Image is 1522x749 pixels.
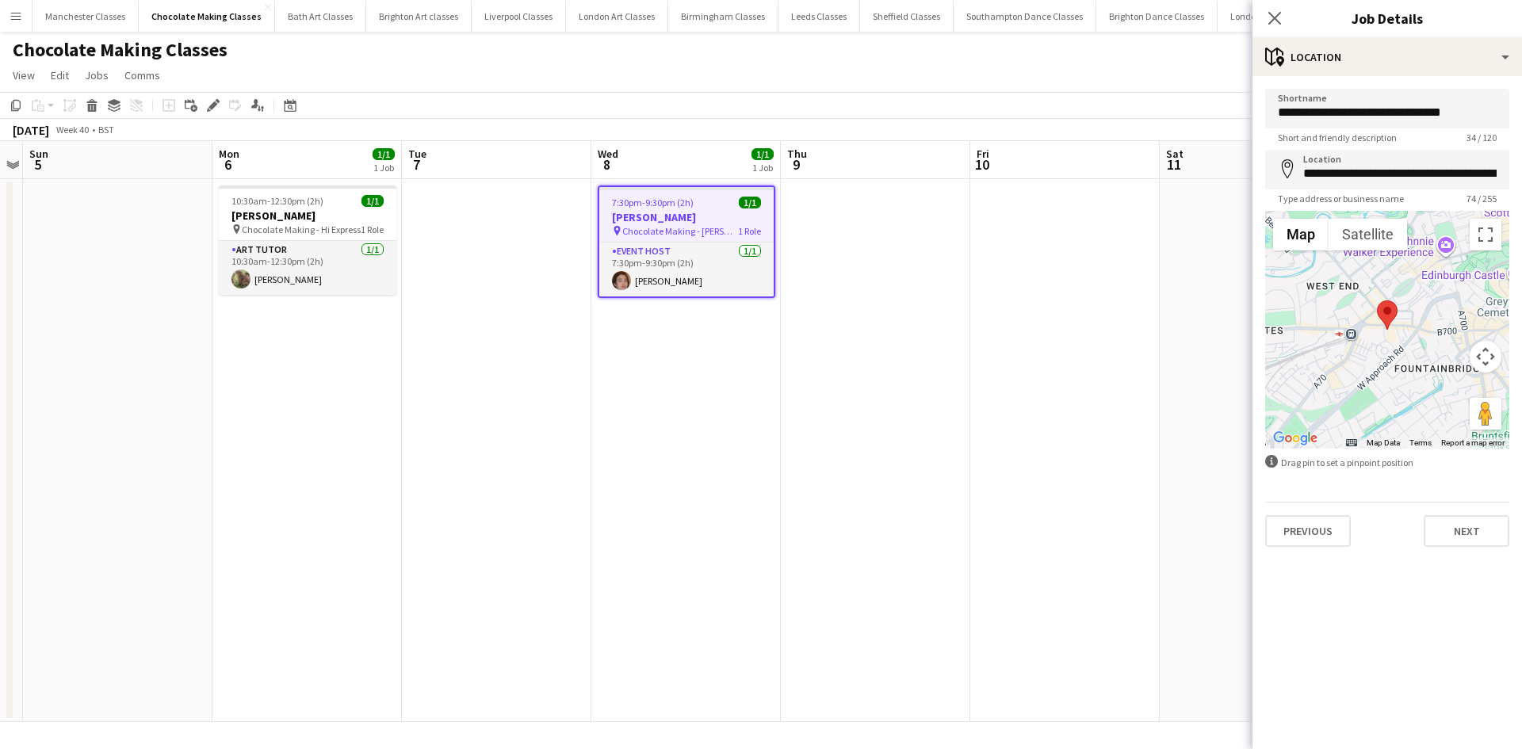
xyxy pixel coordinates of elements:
span: 1/1 [739,197,761,208]
span: 1 Role [361,224,384,235]
h1: Chocolate Making Classes [13,38,228,62]
span: Sun [29,147,48,161]
span: Chocolate Making - [PERSON_NAME][GEOGRAPHIC_DATA] [622,225,738,237]
button: Sheffield Classes [860,1,954,32]
button: Previous [1265,515,1351,547]
span: Mon [219,147,239,161]
a: Open this area in Google Maps (opens a new window) [1269,428,1321,449]
button: London Dance Classes [1218,1,1335,32]
span: 8 [595,155,618,174]
a: Edit [44,65,75,86]
app-card-role: Event Host1/17:30pm-9:30pm (2h)[PERSON_NAME] [599,243,774,296]
span: 7:30pm-9:30pm (2h) [612,197,694,208]
button: London Art Classes [566,1,668,32]
div: 1 Job [752,162,773,174]
span: Sat [1166,147,1184,161]
span: 1/1 [373,148,395,160]
h3: Job Details [1252,8,1522,29]
span: Fri [977,147,989,161]
a: Jobs [78,65,115,86]
button: Toggle fullscreen view [1470,219,1501,250]
button: Brighton Art classes [366,1,472,32]
span: Thu [787,147,807,161]
div: BST [98,124,114,136]
span: 1 Role [738,225,761,237]
a: View [6,65,41,86]
span: 74 / 255 [1454,193,1509,204]
div: 1 Job [373,162,394,174]
button: Southampton Dance Classes [954,1,1096,32]
app-job-card: 7:30pm-9:30pm (2h)1/1[PERSON_NAME] Chocolate Making - [PERSON_NAME][GEOGRAPHIC_DATA]1 RoleEvent H... [598,185,775,298]
span: Tue [408,147,426,161]
span: Edit [51,68,69,82]
span: 1/1 [751,148,774,160]
app-card-role: Art Tutor1/110:30am-12:30pm (2h)[PERSON_NAME] [219,241,396,295]
span: 34 / 120 [1454,132,1509,143]
span: Comms [124,68,160,82]
span: Short and friendly description [1265,132,1409,143]
span: 7 [406,155,426,174]
div: Location [1252,38,1522,76]
span: 11 [1164,155,1184,174]
button: Chocolate Making Classes [139,1,275,32]
button: Keyboard shortcuts [1346,438,1357,449]
button: Birmingham Classes [668,1,778,32]
span: 1/1 [361,195,384,207]
div: [DATE] [13,122,49,138]
span: 10 [974,155,989,174]
button: Show street map [1273,219,1329,250]
span: Week 40 [52,124,92,136]
h3: [PERSON_NAME] [599,210,774,224]
a: Report a map error [1441,438,1505,447]
button: Drag Pegman onto the map to open Street View [1470,398,1501,430]
span: View [13,68,35,82]
button: Leeds Classes [778,1,860,32]
span: 9 [785,155,807,174]
span: Jobs [85,68,109,82]
button: Brighton Dance Classes [1096,1,1218,32]
a: Terms (opens in new tab) [1409,438,1432,447]
div: Drag pin to set a pinpoint position [1265,455,1509,470]
span: 5 [27,155,48,174]
button: Next [1424,515,1509,547]
button: Show satellite imagery [1329,219,1407,250]
a: Comms [118,65,166,86]
button: Bath Art Classes [275,1,366,32]
span: Chocolate Making - Hi Express [242,224,361,235]
span: Type address or business name [1265,193,1417,204]
span: 6 [216,155,239,174]
span: 10:30am-12:30pm (2h) [231,195,323,207]
button: Map Data [1367,438,1400,449]
h3: [PERSON_NAME] [219,208,396,223]
button: Liverpool Classes [472,1,566,32]
span: Wed [598,147,618,161]
img: Google [1269,428,1321,449]
button: Map camera controls [1470,341,1501,373]
app-job-card: 10:30am-12:30pm (2h)1/1[PERSON_NAME] Chocolate Making - Hi Express1 RoleArt Tutor1/110:30am-12:30... [219,185,396,295]
button: Manchester Classes [33,1,139,32]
